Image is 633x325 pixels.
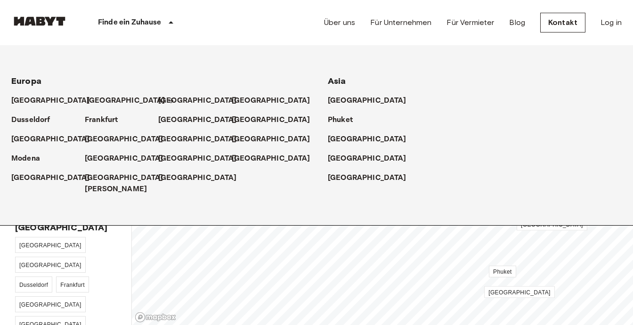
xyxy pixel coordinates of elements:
[85,114,127,126] a: Frankfurt
[493,268,512,275] span: Phuket
[328,172,416,184] a: [GEOGRAPHIC_DATA]
[85,134,163,145] p: [GEOGRAPHIC_DATA]
[87,95,165,106] p: [GEOGRAPHIC_DATA]
[11,134,90,145] p: [GEOGRAPHIC_DATA]
[328,153,416,164] a: [GEOGRAPHIC_DATA]
[11,134,99,145] a: [GEOGRAPHIC_DATA]
[232,153,320,164] a: [GEOGRAPHIC_DATA]
[158,153,246,164] a: [GEOGRAPHIC_DATA]
[328,95,416,106] a: [GEOGRAPHIC_DATA]
[11,153,49,164] a: Modena
[19,301,81,308] span: [GEOGRAPHIC_DATA]
[15,257,86,273] a: [GEOGRAPHIC_DATA]
[15,276,52,292] a: Dusseldorf
[85,172,163,195] p: [GEOGRAPHIC_DATA][PERSON_NAME]
[158,172,237,184] p: [GEOGRAPHIC_DATA]
[328,76,346,86] span: Asia
[85,172,173,195] a: [GEOGRAPHIC_DATA][PERSON_NAME]
[158,134,237,145] p: [GEOGRAPHIC_DATA]
[521,221,583,228] span: [GEOGRAPHIC_DATA]
[324,17,355,28] a: Über uns
[370,17,431,28] a: Für Unternehmen
[19,242,81,249] span: [GEOGRAPHIC_DATA]
[85,153,173,164] a: [GEOGRAPHIC_DATA]
[158,114,237,126] p: [GEOGRAPHIC_DATA]
[328,134,406,145] p: [GEOGRAPHIC_DATA]
[11,114,50,126] p: Dusseldorf
[328,134,416,145] a: [GEOGRAPHIC_DATA]
[11,114,60,126] a: Dusseldorf
[488,289,551,296] span: [GEOGRAPHIC_DATA]
[328,95,406,106] p: [GEOGRAPHIC_DATA]
[11,153,40,164] p: Modena
[232,114,310,126] p: [GEOGRAPHIC_DATA]
[98,17,162,28] p: Finde ein Zuhause
[446,17,494,28] a: Für Vermieter
[489,266,516,277] a: Phuket
[85,153,163,164] p: [GEOGRAPHIC_DATA]
[158,134,246,145] a: [GEOGRAPHIC_DATA]
[232,95,310,106] p: [GEOGRAPHIC_DATA]
[11,172,99,184] a: [GEOGRAPHIC_DATA]
[489,267,516,277] div: Map marker
[19,282,48,288] span: Dusseldorf
[158,153,237,164] p: [GEOGRAPHIC_DATA]
[232,95,320,106] a: [GEOGRAPHIC_DATA]
[87,95,175,106] a: [GEOGRAPHIC_DATA]
[232,134,310,145] p: [GEOGRAPHIC_DATA]
[232,153,310,164] p: [GEOGRAPHIC_DATA]
[484,286,555,298] a: [GEOGRAPHIC_DATA]
[11,95,90,106] p: [GEOGRAPHIC_DATA]
[601,17,622,28] a: Log in
[540,13,585,32] a: Kontakt
[328,114,353,126] p: Phuket
[15,296,86,312] a: [GEOGRAPHIC_DATA]
[135,312,176,323] a: Mapbox logo
[158,114,246,126] a: [GEOGRAPHIC_DATA]
[509,17,525,28] a: Blog
[517,219,587,230] a: [GEOGRAPHIC_DATA]
[232,114,320,126] a: [GEOGRAPHIC_DATA]
[11,95,99,106] a: [GEOGRAPHIC_DATA]
[158,172,246,184] a: [GEOGRAPHIC_DATA]
[158,95,237,106] p: [GEOGRAPHIC_DATA]
[11,76,41,86] span: Europa
[11,172,90,184] p: [GEOGRAPHIC_DATA]
[517,220,587,230] div: Map marker
[85,134,173,145] a: [GEOGRAPHIC_DATA]
[11,16,68,26] img: Habyt
[85,114,118,126] p: Frankfurt
[60,282,85,288] span: Frankfurt
[328,172,406,184] p: [GEOGRAPHIC_DATA]
[484,288,555,298] div: Map marker
[15,237,86,253] a: [GEOGRAPHIC_DATA]
[56,276,89,292] a: Frankfurt
[328,114,362,126] a: Phuket
[328,153,406,164] p: [GEOGRAPHIC_DATA]
[19,262,81,268] span: [GEOGRAPHIC_DATA]
[232,134,320,145] a: [GEOGRAPHIC_DATA]
[158,95,246,106] a: [GEOGRAPHIC_DATA]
